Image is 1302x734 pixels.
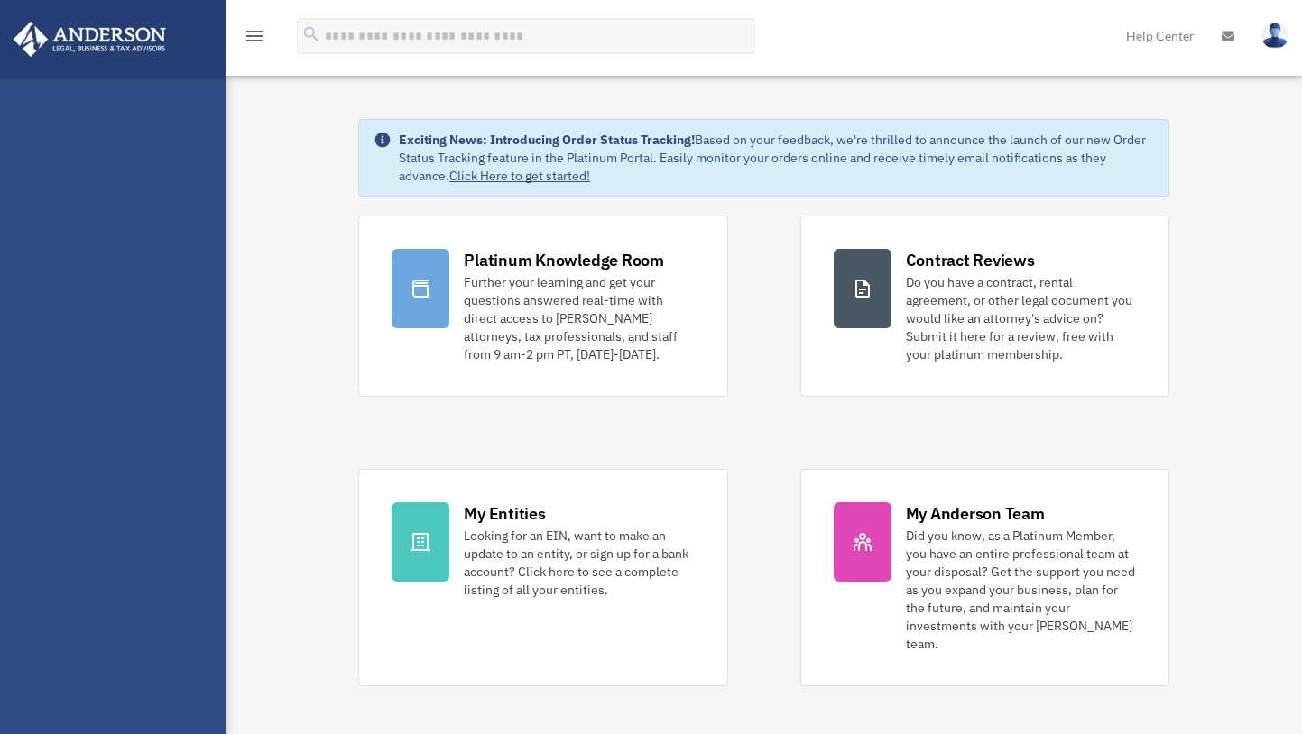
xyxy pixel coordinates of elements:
a: Platinum Knowledge Room Further your learning and get your questions answered real-time with dire... [358,216,727,397]
div: My Anderson Team [906,502,1045,525]
a: Click Here to get started! [449,168,590,184]
a: Contract Reviews Do you have a contract, rental agreement, or other legal document you would like... [800,216,1169,397]
a: My Anderson Team Did you know, as a Platinum Member, you have an entire professional team at your... [800,469,1169,686]
strong: Exciting News: Introducing Order Status Tracking! [399,132,695,148]
div: Do you have a contract, rental agreement, or other legal document you would like an attorney's ad... [906,273,1136,363]
i: menu [244,25,265,47]
div: Looking for an EIN, want to make an update to an entity, or sign up for a bank account? Click her... [464,527,694,599]
a: menu [244,32,265,47]
a: My Entities Looking for an EIN, want to make an update to an entity, or sign up for a bank accoun... [358,469,727,686]
img: Anderson Advisors Platinum Portal [8,22,171,57]
img: User Pic [1261,23,1288,49]
div: Further your learning and get your questions answered real-time with direct access to [PERSON_NAM... [464,273,694,363]
div: Based on your feedback, we're thrilled to announce the launch of our new Order Status Tracking fe... [399,131,1153,185]
div: Did you know, as a Platinum Member, you have an entire professional team at your disposal? Get th... [906,527,1136,653]
i: search [301,24,321,44]
div: Platinum Knowledge Room [464,249,664,271]
div: My Entities [464,502,545,525]
div: Contract Reviews [906,249,1035,271]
